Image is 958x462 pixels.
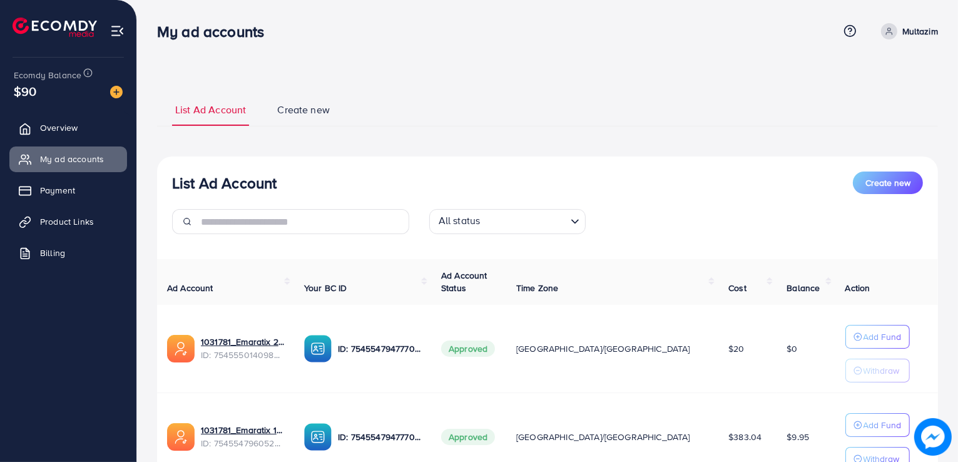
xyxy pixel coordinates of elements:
[338,429,421,444] p: ID: 7545547947770052616
[441,429,495,445] span: Approved
[201,437,284,449] span: ID: 7545547960525357064
[516,431,690,443] span: [GEOGRAPHIC_DATA]/[GEOGRAPHIC_DATA]
[864,363,900,378] p: Withdraw
[172,174,277,192] h3: List Ad Account
[201,424,284,449] div: <span class='underline'>1031781_Emaratix 1_1756835284796</span></br>7545547960525357064
[167,335,195,362] img: ic-ads-acc.e4c84228.svg
[787,342,797,355] span: $0
[441,341,495,357] span: Approved
[728,282,747,294] span: Cost
[853,172,923,194] button: Create new
[175,103,246,117] span: List Ad Account
[864,329,902,344] p: Add Fund
[277,103,330,117] span: Create new
[845,282,870,294] span: Action
[429,209,586,234] div: Search for option
[728,431,762,443] span: $383.04
[916,420,950,454] img: image
[338,341,421,356] p: ID: 7545547947770052616
[436,211,483,231] span: All status
[865,177,910,189] span: Create new
[845,359,910,382] button: Withdraw
[516,282,558,294] span: Time Zone
[157,23,274,41] h3: My ad accounts
[516,342,690,355] span: [GEOGRAPHIC_DATA]/[GEOGRAPHIC_DATA]
[14,69,81,81] span: Ecomdy Balance
[13,18,97,37] img: logo
[441,269,487,294] span: Ad Account Status
[14,82,36,100] span: $90
[201,424,284,436] a: 1031781_Emaratix 1_1756835284796
[9,146,127,172] a: My ad accounts
[845,413,910,437] button: Add Fund
[40,247,65,259] span: Billing
[864,418,902,433] p: Add Fund
[728,342,744,355] span: $20
[201,336,284,361] div: <span class='underline'>1031781_Emaratix 2_1756835320982</span></br>7545550140984410113
[40,121,78,134] span: Overview
[876,23,938,39] a: Multazim
[9,240,127,265] a: Billing
[9,209,127,234] a: Product Links
[40,215,94,228] span: Product Links
[484,212,565,231] input: Search for option
[787,431,809,443] span: $9.95
[167,282,213,294] span: Ad Account
[110,86,123,98] img: image
[787,282,820,294] span: Balance
[167,423,195,451] img: ic-ads-acc.e4c84228.svg
[9,115,127,140] a: Overview
[304,423,332,451] img: ic-ba-acc.ded83a64.svg
[40,184,75,197] span: Payment
[304,335,332,362] img: ic-ba-acc.ded83a64.svg
[304,282,347,294] span: Your BC ID
[845,325,910,349] button: Add Fund
[201,336,284,348] a: 1031781_Emaratix 2_1756835320982
[40,153,104,165] span: My ad accounts
[110,24,125,38] img: menu
[9,178,127,203] a: Payment
[201,349,284,361] span: ID: 7545550140984410113
[902,24,938,39] p: Multazim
